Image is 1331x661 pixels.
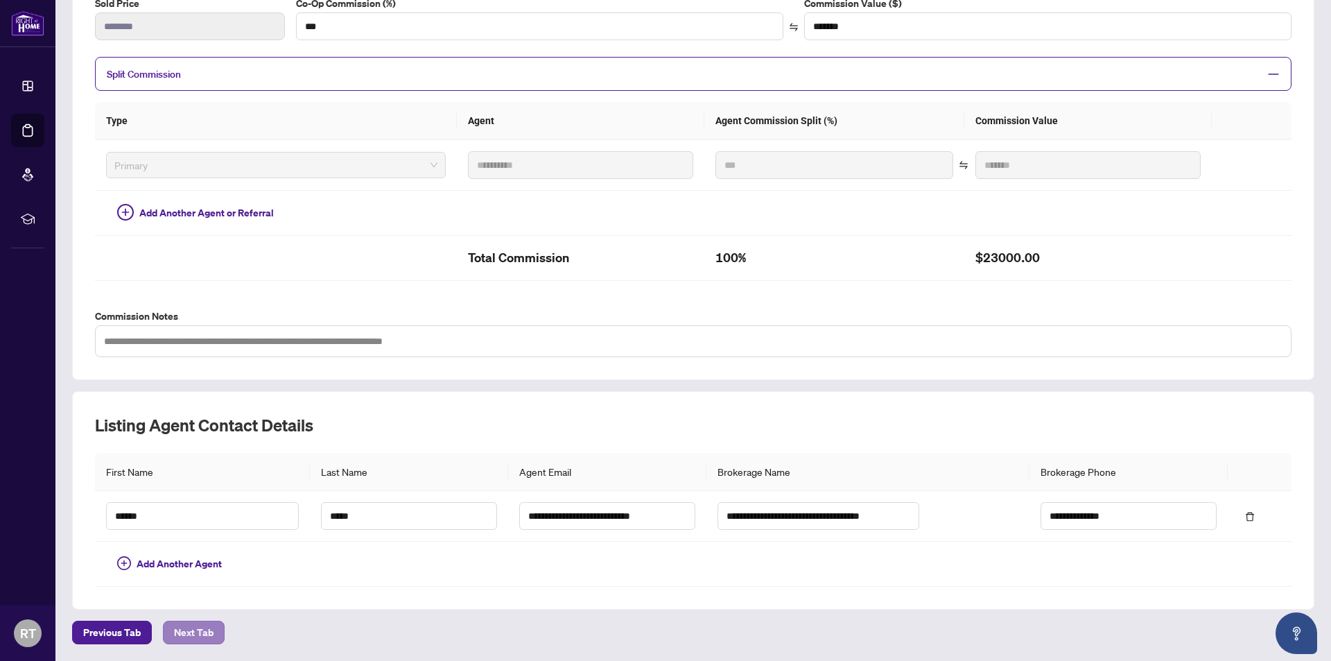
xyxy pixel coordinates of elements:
[964,102,1212,140] th: Commission Value
[137,556,222,572] span: Add Another Agent
[114,155,437,175] span: Primary
[1267,68,1280,80] span: minus
[310,453,508,491] th: Last Name
[95,102,457,140] th: Type
[95,414,1291,436] h2: Listing Agent Contact Details
[117,204,134,221] span: plus-circle
[106,202,285,224] button: Add Another Agent or Referral
[706,453,1029,491] th: Brokerage Name
[95,453,310,491] th: First Name
[468,247,693,269] h2: Total Commission
[508,453,706,491] th: Agent Email
[975,247,1201,269] h2: $23000.00
[1245,512,1255,522] span: delete
[95,57,1291,91] div: Split Commission
[72,621,152,644] button: Previous Tab
[20,624,36,643] span: RT
[704,102,964,140] th: Agent Commission Split (%)
[457,102,704,140] th: Agent
[117,556,131,570] span: plus-circle
[715,247,953,269] h2: 100%
[95,309,1291,324] label: Commission Notes
[11,10,44,36] img: logo
[789,22,799,32] span: swap
[959,160,968,170] span: swap
[139,205,274,221] span: Add Another Agent or Referral
[107,68,181,80] span: Split Commission
[163,621,225,644] button: Next Tab
[83,621,141,644] span: Previous Tab
[1276,612,1317,654] button: Open asap
[174,621,214,644] span: Next Tab
[1029,453,1228,491] th: Brokerage Phone
[106,553,233,575] button: Add Another Agent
